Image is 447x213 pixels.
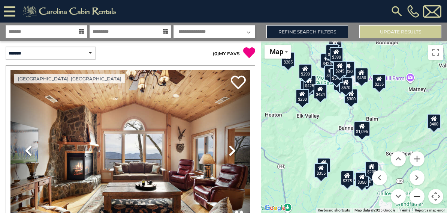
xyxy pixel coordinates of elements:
[321,53,334,68] div: $425
[410,151,425,166] button: Zoom in
[330,68,343,83] div: $545
[410,189,425,204] button: Zoom out
[266,25,348,38] a: Refine Search Filters
[314,84,327,99] div: $424
[428,45,443,60] button: Toggle fullscreen view
[263,203,287,213] img: Google
[333,61,347,76] div: $245
[19,4,123,19] img: Khaki-logo.png
[354,121,370,136] div: $1,095
[14,74,125,83] a: [GEOGRAPHIC_DATA], [GEOGRAPHIC_DATA]
[300,80,314,95] div: $650
[410,170,425,185] button: Move right
[372,170,387,185] button: Move left
[265,45,291,59] button: Change map style
[400,208,410,212] a: Terms
[296,89,309,104] div: $230
[263,203,287,213] a: Open this area in Google Maps (opens a new window)
[339,77,353,92] div: $570
[270,48,283,56] span: Map
[213,51,219,56] span: ( )
[299,64,312,79] div: $290
[303,76,316,91] div: $425
[342,61,355,76] div: $230
[359,25,441,38] button: Update Results
[415,208,445,212] a: Report a map error
[326,44,339,59] div: $310
[318,208,350,213] button: Keyboard shortcuts
[354,208,395,212] span: Map data ©2025 Google
[315,163,328,178] div: $355
[330,47,343,62] div: $390
[213,51,240,56] a: (0)MY FAVS
[355,68,368,83] div: $430
[231,75,246,91] a: Add to favorites
[333,76,347,91] div: $460
[324,65,338,80] div: $395
[214,51,217,56] span: 0
[344,89,358,104] div: $300
[428,189,443,204] button: Map camera controls
[365,162,378,177] div: $200
[427,114,441,129] div: $400
[341,171,354,186] div: $375
[405,5,421,18] a: [PHONE_NUMBER]
[282,52,295,67] div: $285
[391,189,406,204] button: Move down
[390,5,404,18] img: search-regular.svg
[372,74,386,89] div: $235
[317,158,331,173] div: $225
[356,172,369,187] div: $350
[391,151,406,166] button: Move up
